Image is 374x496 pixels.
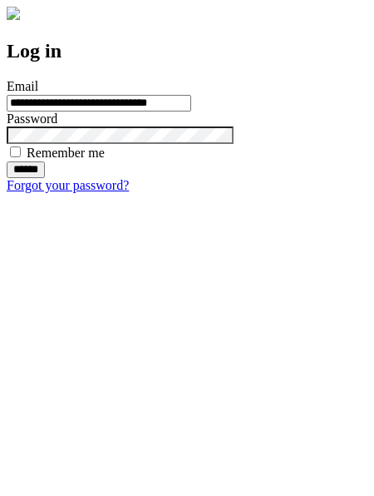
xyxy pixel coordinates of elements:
[7,79,38,93] label: Email
[7,40,367,62] h2: Log in
[7,178,129,192] a: Forgot your password?
[7,7,20,20] img: logo-4e3dc11c47720685a147b03b5a06dd966a58ff35d612b21f08c02c0306f2b779.png
[27,146,105,160] label: Remember me
[7,112,57,126] label: Password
